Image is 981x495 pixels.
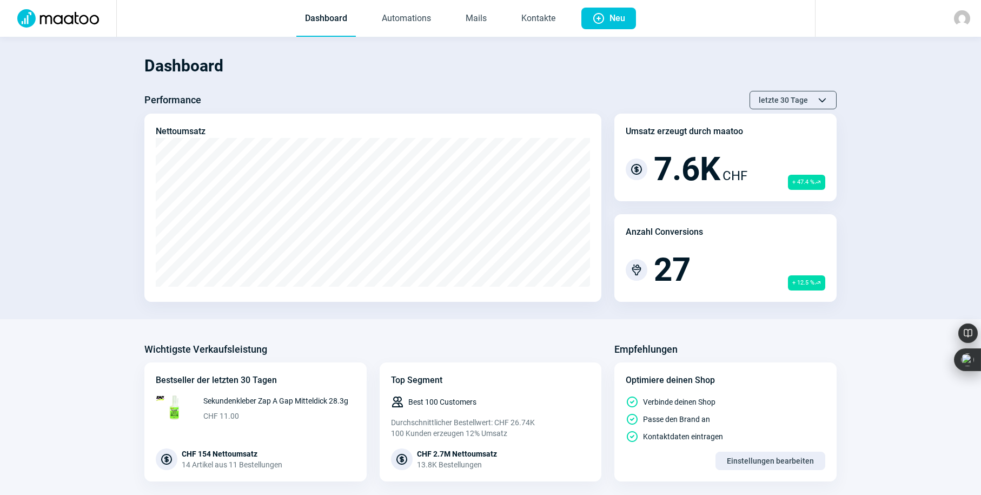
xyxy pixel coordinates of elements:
div: Anzahl Conversions [626,226,703,239]
span: Neu [609,8,625,29]
button: Neu [581,8,636,29]
a: Mails [457,1,495,37]
span: Best 100 Customers [408,397,476,407]
span: CHF [723,166,747,186]
button: Einstellungen bearbeiten [715,452,825,470]
a: Dashboard [296,1,356,37]
span: + 12.5 % [788,275,825,291]
span: 7.6K [654,153,720,186]
div: CHF 2.7M Nettoumsatz [417,448,497,459]
div: Optimiere deinen Shop [626,374,825,387]
div: 14 Artikel aus 11 Bestellungen [182,459,282,470]
span: Passe den Brand an [643,414,710,425]
span: letzte 30 Tage [759,91,808,109]
span: Einstellungen bearbeiten [727,452,814,470]
h1: Dashboard [144,48,837,84]
span: Kontaktdaten eintragen [643,431,723,442]
span: 27 [654,254,691,286]
h3: Wichtigste Verkaufsleistung [144,341,267,358]
h3: Performance [144,91,201,109]
img: 68x68 [156,395,193,420]
span: Sekundenkleber Zap A Gap Mitteldick 28.3g [203,395,348,406]
div: Top Segment [391,374,591,387]
div: Umsatz erzeugt durch maatoo [626,125,743,138]
a: Kontakte [513,1,564,37]
span: Verbinde deinen Shop [643,397,715,407]
div: Nettoumsatz [156,125,206,138]
div: 13.8K Bestellungen [417,459,497,470]
div: Durchschnittlicher Bestellwert: CHF 26.74K 100 Kunden erzeugen 12% Umsatz [391,417,591,439]
h3: Empfehlungen [614,341,678,358]
span: + 47.4 % [788,175,825,190]
div: CHF 154 Nettoumsatz [182,448,282,459]
img: avatar [954,10,970,27]
a: Automations [373,1,440,37]
img: Logo [11,9,105,28]
span: CHF 11.00 [203,411,348,421]
div: Bestseller der letzten 30 Tagen [156,374,355,387]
